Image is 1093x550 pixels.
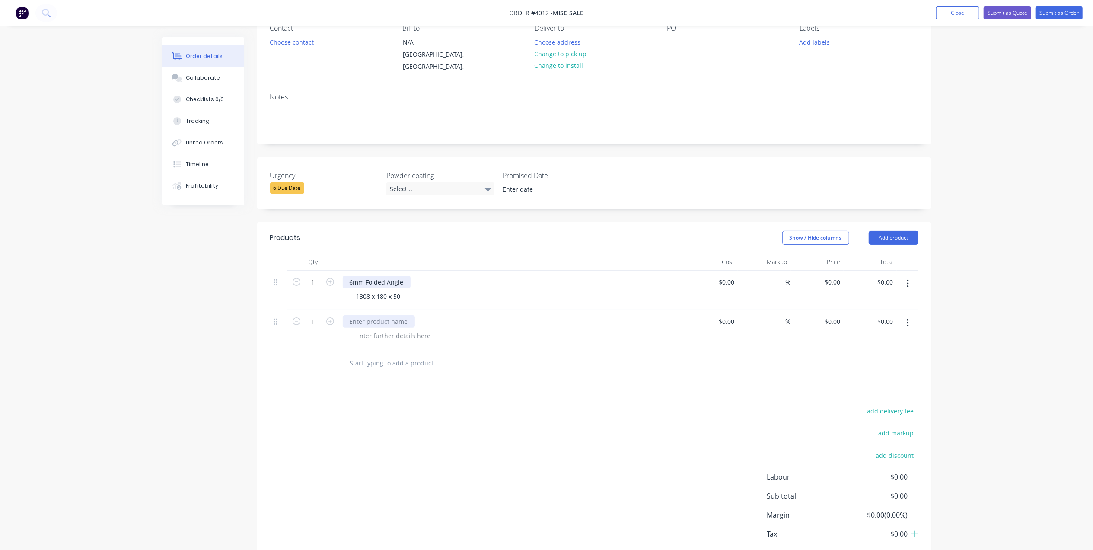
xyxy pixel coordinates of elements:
[767,472,844,482] span: Labour
[343,276,411,288] div: 6mm Folded Angle
[162,110,244,132] button: Tracking
[869,231,918,245] button: Add product
[863,405,918,417] button: add delivery fee
[791,253,844,271] div: Price
[395,36,482,73] div: N/A[GEOGRAPHIC_DATA], [GEOGRAPHIC_DATA],
[16,6,29,19] img: Factory
[530,60,588,71] button: Change to install
[844,529,908,539] span: $0.00
[270,93,918,101] div: Notes
[530,36,585,48] button: Choose address
[844,491,908,501] span: $0.00
[270,182,304,194] div: 6 Due Date
[936,6,979,19] button: Close
[767,510,844,520] span: Margin
[270,24,389,32] div: Contact
[270,170,378,181] label: Urgency
[738,253,791,271] div: Markup
[403,48,475,73] div: [GEOGRAPHIC_DATA], [GEOGRAPHIC_DATA],
[874,427,918,439] button: add markup
[800,24,918,32] div: Labels
[350,290,408,303] div: 1308 x 180 x 50
[685,253,738,271] div: Cost
[786,277,791,287] span: %
[186,182,218,190] div: Profitability
[767,529,844,539] span: Tax
[162,67,244,89] button: Collaborate
[403,36,475,48] div: N/A
[844,510,908,520] span: $0.00 ( 0.00 %)
[871,449,918,461] button: add discount
[667,24,786,32] div: PO
[265,36,318,48] button: Choose contact
[162,132,244,153] button: Linked Orders
[795,36,835,48] button: Add labels
[186,52,223,60] div: Order details
[844,253,897,271] div: Total
[162,153,244,175] button: Timeline
[1036,6,1083,19] button: Submit as Order
[287,253,339,271] div: Qty
[162,89,244,110] button: Checklists 0/0
[186,74,220,82] div: Collaborate
[553,9,584,17] a: Misc Sale
[510,9,553,17] span: Order #4012 -
[162,45,244,67] button: Order details
[503,170,611,181] label: Promised Date
[186,160,209,168] div: Timeline
[186,96,224,103] div: Checklists 0/0
[786,317,791,326] span: %
[844,472,908,482] span: $0.00
[535,24,653,32] div: Deliver to
[402,24,521,32] div: Bill to
[186,139,223,147] div: Linked Orders
[186,117,210,125] div: Tracking
[767,491,844,501] span: Sub total
[386,170,494,181] label: Powder coating
[162,175,244,197] button: Profitability
[386,182,494,195] div: Select...
[782,231,849,245] button: Show / Hide columns
[497,183,604,196] input: Enter date
[350,355,523,372] input: Start typing to add a product...
[270,233,300,243] div: Products
[984,6,1031,19] button: Submit as Quote
[530,48,591,60] button: Change to pick up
